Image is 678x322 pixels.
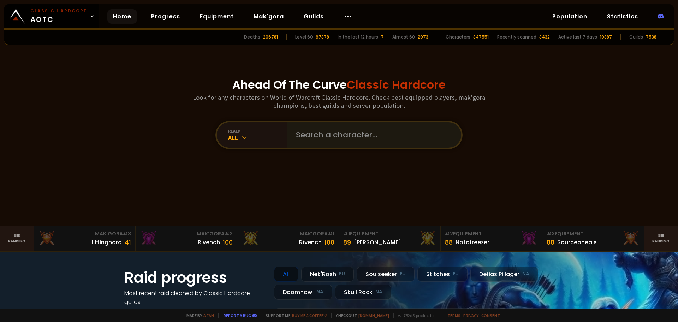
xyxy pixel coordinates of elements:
[539,34,550,40] div: 3432
[547,230,640,238] div: Equipment
[453,270,459,277] small: EU
[242,230,334,238] div: Mak'Gora
[542,226,644,251] a: #3Equipment88Sourceoheals
[547,238,554,247] div: 88
[463,313,478,318] a: Privacy
[481,313,500,318] a: Consent
[224,313,251,318] a: Report a bug
[547,230,555,237] span: # 3
[339,226,441,251] a: #1Equipment89[PERSON_NAME]
[497,34,536,40] div: Recently scanned
[34,226,136,251] a: Mak'Gora#3Hittinghard41
[125,238,131,247] div: 41
[124,267,266,289] h1: Raid progress
[375,288,382,295] small: NA
[248,9,290,24] a: Mak'gora
[30,8,87,14] small: Classic Hardcore
[335,285,391,300] div: Skull Rock
[4,4,99,28] a: Classic HardcoreAOTC
[274,267,298,282] div: All
[418,34,428,40] div: 2073
[89,238,122,247] div: Hittinghard
[228,128,287,134] div: realm
[140,230,233,238] div: Mak'Gora
[182,313,214,318] span: Made by
[446,34,470,40] div: Characters
[299,238,322,247] div: Rîvench
[38,230,131,238] div: Mak'Gora
[30,8,87,25] span: AOTC
[225,230,233,237] span: # 2
[339,270,345,277] small: EU
[441,226,542,251] a: #2Equipment88Notafreezer
[301,267,354,282] div: Nek'Rosh
[263,34,278,40] div: 206781
[316,34,329,40] div: 67378
[557,238,597,247] div: Sourceoheals
[124,289,266,306] h4: Most recent raid cleaned by Classic Hardcore guilds
[228,134,287,142] div: All
[400,270,406,277] small: EU
[644,226,678,251] a: Seeranking
[629,34,643,40] div: Guilds
[274,285,332,300] div: Doomhowl
[194,9,239,24] a: Equipment
[392,34,415,40] div: Almost 60
[244,34,260,40] div: Deaths
[203,313,214,318] a: a fan
[198,238,220,247] div: Rivench
[343,230,350,237] span: # 1
[292,313,327,318] a: Buy me a coffee
[292,122,453,148] input: Search a character...
[600,34,612,40] div: 10887
[347,77,446,93] span: Classic Hardcore
[343,230,436,238] div: Equipment
[145,9,186,24] a: Progress
[456,238,489,247] div: Notafreezer
[393,313,436,318] span: v. d752d5 - production
[547,9,593,24] a: Population
[223,238,233,247] div: 100
[358,313,389,318] a: [DOMAIN_NAME]
[107,9,137,24] a: Home
[646,34,656,40] div: 7538
[601,9,644,24] a: Statistics
[331,313,389,318] span: Checkout
[295,34,313,40] div: Level 60
[522,270,529,277] small: NA
[237,226,339,251] a: Mak'Gora#1Rîvench100
[328,230,334,237] span: # 1
[338,34,378,40] div: In the last 12 hours
[123,230,131,237] span: # 3
[357,267,415,282] div: Soulseeker
[445,230,453,237] span: # 2
[470,267,538,282] div: Defias Pillager
[298,9,329,24] a: Guilds
[558,34,597,40] div: Active last 7 days
[316,288,323,295] small: NA
[232,76,446,93] h1: Ahead Of The Curve
[473,34,489,40] div: 847551
[354,238,401,247] div: [PERSON_NAME]
[417,267,468,282] div: Stitches
[447,313,460,318] a: Terms
[325,238,334,247] div: 100
[136,226,237,251] a: Mak'Gora#2Rivench100
[445,238,453,247] div: 88
[124,307,170,315] a: See all progress
[445,230,538,238] div: Equipment
[343,238,351,247] div: 89
[261,313,327,318] span: Support me,
[190,93,488,110] h3: Look for any characters on World of Warcraft Classic Hardcore. Check best equipped players, mak'g...
[381,34,384,40] div: 7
